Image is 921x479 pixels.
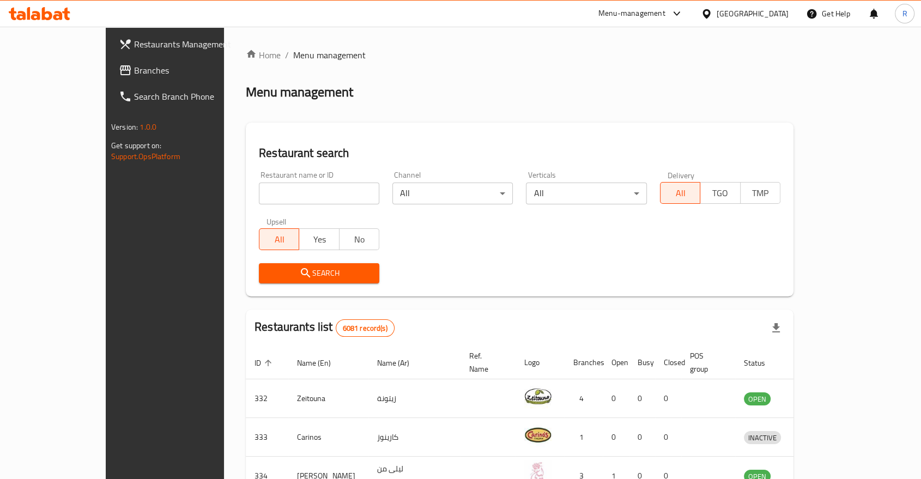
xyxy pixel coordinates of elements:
[603,346,629,379] th: Open
[246,48,281,62] a: Home
[744,432,781,444] span: INACTIVE
[266,217,287,225] label: Upsell
[629,346,655,379] th: Busy
[299,228,339,250] button: Yes
[524,383,552,410] img: Zeitouna
[255,319,395,337] h2: Restaurants list
[304,232,335,247] span: Yes
[285,48,289,62] li: /
[110,83,259,110] a: Search Branch Phone
[469,349,502,375] span: Ref. Name
[246,379,288,418] td: 332
[134,64,251,77] span: Branches
[110,31,259,57] a: Restaurants Management
[744,393,771,405] span: OPEN
[668,171,695,179] label: Delivery
[524,421,552,448] img: Carinos
[690,349,722,375] span: POS group
[660,182,700,204] button: All
[259,145,780,161] h2: Restaurant search
[336,323,394,334] span: 6081 record(s)
[603,379,629,418] td: 0
[744,356,779,369] span: Status
[339,228,379,250] button: No
[565,418,603,457] td: 1
[134,90,251,103] span: Search Branch Phone
[763,315,789,341] div: Export file
[565,379,603,418] td: 4
[246,418,288,457] td: 333
[526,183,646,204] div: All
[255,356,275,369] span: ID
[111,138,161,153] span: Get support on:
[297,356,345,369] span: Name (En)
[665,185,696,201] span: All
[140,120,156,134] span: 1.0.0
[744,431,781,444] div: INACTIVE
[655,346,681,379] th: Closed
[293,48,366,62] span: Menu management
[744,392,771,405] div: OPEN
[259,228,299,250] button: All
[110,57,259,83] a: Branches
[288,379,368,418] td: Zeitouna
[392,183,513,204] div: All
[259,183,379,204] input: Search for restaurant name or ID..
[368,379,460,418] td: زيتونة
[268,266,371,280] span: Search
[111,120,138,134] span: Version:
[629,379,655,418] td: 0
[264,232,295,247] span: All
[288,418,368,457] td: Carinos
[246,48,793,62] nav: breadcrumb
[565,346,603,379] th: Branches
[377,356,423,369] span: Name (Ar)
[629,418,655,457] td: 0
[259,263,379,283] button: Search
[717,8,789,20] div: [GEOGRAPHIC_DATA]
[344,232,375,247] span: No
[655,418,681,457] td: 0
[655,379,681,418] td: 0
[700,182,740,204] button: TGO
[705,185,736,201] span: TGO
[740,182,780,204] button: TMP
[246,83,353,101] h2: Menu management
[368,418,460,457] td: كارينوز
[598,7,665,20] div: Menu-management
[902,8,907,20] span: R
[603,418,629,457] td: 0
[336,319,395,337] div: Total records count
[111,149,180,163] a: Support.OpsPlatform
[134,38,251,51] span: Restaurants Management
[745,185,776,201] span: TMP
[516,346,565,379] th: Logo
